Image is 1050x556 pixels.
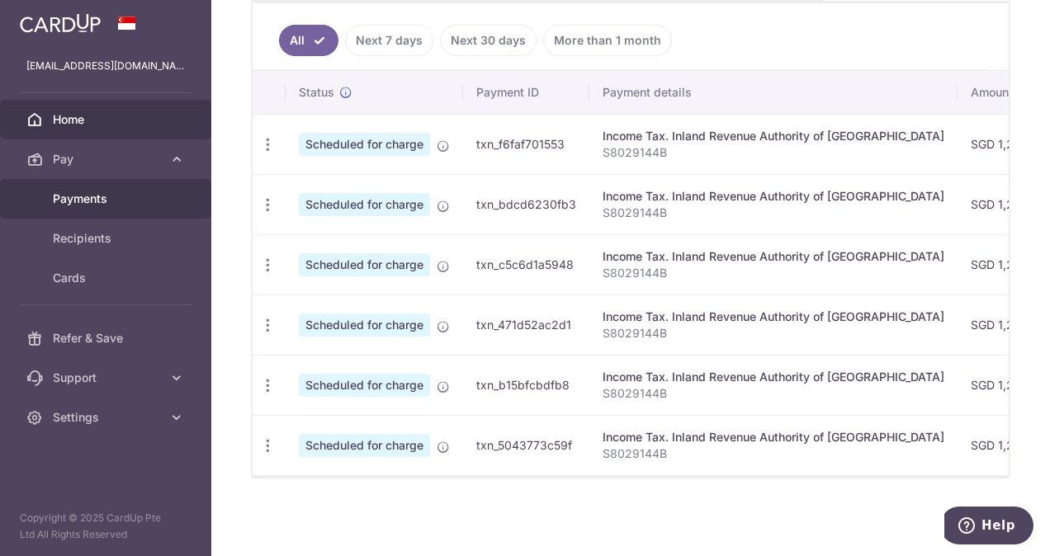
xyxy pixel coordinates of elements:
span: Refer & Save [53,330,162,346]
div: Income Tax. Inland Revenue Authority of [GEOGRAPHIC_DATA] [603,248,944,265]
a: Next 7 days [345,25,433,56]
div: Income Tax. Inland Revenue Authority of [GEOGRAPHIC_DATA] [603,188,944,205]
span: Scheduled for charge [299,434,430,457]
span: Status [299,84,334,101]
p: S8029144B [603,144,944,161]
span: Scheduled for charge [299,313,430,337]
span: Pay [53,151,162,167]
p: S8029144B [603,445,944,462]
div: Income Tax. Inland Revenue Authority of [GEOGRAPHIC_DATA] [603,128,944,144]
span: Home [53,111,162,128]
td: txn_bdcd6230fb3 [463,174,589,234]
span: Support [53,370,162,386]
span: Amount [971,84,1013,101]
span: Cards [53,270,162,286]
th: Payment details [589,71,958,114]
th: Payment ID [463,71,589,114]
p: [EMAIL_ADDRESS][DOMAIN_NAME] [26,58,185,74]
span: Recipients [53,230,162,247]
td: txn_471d52ac2d1 [463,294,589,355]
p: S8029144B [603,205,944,221]
td: txn_f6faf701553 [463,114,589,174]
iframe: Opens a widget where you can find more information [944,507,1033,548]
span: Scheduled for charge [299,374,430,397]
div: Income Tax. Inland Revenue Authority of [GEOGRAPHIC_DATA] [603,369,944,385]
span: Scheduled for charge [299,193,430,216]
p: S8029144B [603,325,944,342]
img: CardUp [20,13,101,33]
span: Scheduled for charge [299,253,430,276]
p: S8029144B [603,265,944,281]
td: txn_c5c6d1a5948 [463,234,589,294]
a: Next 30 days [440,25,537,56]
td: txn_5043773c59f [463,415,589,475]
span: Scheduled for charge [299,133,430,156]
span: Payments [53,191,162,207]
a: More than 1 month [543,25,672,56]
a: All [279,25,338,56]
span: Settings [53,409,162,426]
p: S8029144B [603,385,944,402]
div: Income Tax. Inland Revenue Authority of [GEOGRAPHIC_DATA] [603,309,944,325]
div: Income Tax. Inland Revenue Authority of [GEOGRAPHIC_DATA] [603,429,944,445]
td: txn_b15bfcbdfb8 [463,355,589,415]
